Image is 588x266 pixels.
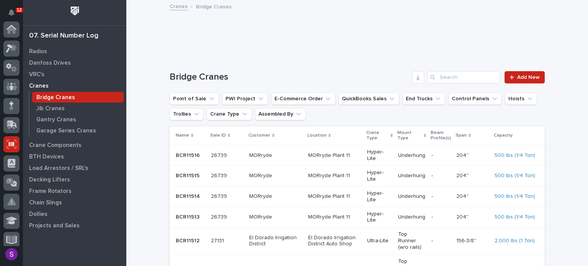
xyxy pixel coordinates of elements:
p: - [431,214,450,220]
p: BTH Devices [29,153,64,160]
p: BCR11515 [176,171,201,179]
p: 26739 [211,192,229,200]
h1: Bridge Cranes [170,72,409,83]
a: Chain Slings [23,197,126,208]
p: El Dorado Irrigation District [249,235,302,248]
p: - [431,238,450,244]
p: Top Runner (w/o rails) [398,231,425,250]
a: Load Arrestors / SRL's [23,162,126,174]
p: BCR11513 [176,212,201,220]
p: Cranes [29,83,49,90]
p: Underhung [398,193,425,200]
p: Load Arrestors / SRL's [29,165,88,172]
p: Sale ID [210,131,226,140]
a: Gantry Cranes [29,114,126,125]
p: BCR11514 [176,192,201,200]
p: - [431,152,450,159]
p: Crane Components [29,142,82,149]
p: El Dorado Irrigation District Auto Shop [308,235,361,248]
p: Hyper-Lite [367,149,392,162]
a: 500 lbs (1/4 Ton) [495,214,535,220]
p: Jib Cranes [36,105,65,112]
p: Hyper-Lite [367,170,392,183]
input: Search [427,71,500,83]
img: Workspace Logo [68,4,82,18]
p: 156-3/8'' [456,236,478,244]
p: 26739 [211,151,229,159]
p: 26739 [211,212,229,220]
p: MORryde [249,214,302,220]
a: 2,000 lbs (1 Ton) [495,238,535,244]
p: MORryde Plant 11 [308,193,361,200]
p: Span [456,131,467,140]
p: Dollies [29,211,47,218]
a: Garage Series Cranes [29,125,126,136]
button: QuickBooks Sales [338,93,399,105]
p: BCR11512 [176,236,201,244]
a: BTH Devices [23,151,126,162]
button: users-avatar [3,246,20,262]
button: Point of Sale [170,93,219,105]
p: 204'' [456,151,470,159]
p: Bridge Cranes [196,2,232,10]
span: Add New [517,75,540,80]
p: Capacity [494,131,513,140]
button: Crane Type [207,108,252,120]
a: Decking Lifters [23,174,126,185]
button: Notifications [3,5,20,21]
p: 12 [17,7,22,13]
p: MORryde Plant 11 [308,214,361,220]
button: Control Panels [448,93,502,105]
p: Hyper-Lite [367,211,392,224]
div: 07. Serial Number Log [29,32,98,40]
p: Underhung [398,173,425,179]
p: BCR11516 [176,151,201,159]
p: Chain Slings [29,199,62,206]
p: Underhung [398,152,425,159]
p: Underhung [398,214,425,220]
p: - [431,193,450,200]
button: End Trucks [402,93,445,105]
p: Customer [248,131,270,140]
a: 500 lbs (1/4 Ton) [495,173,535,179]
p: MORryde [249,152,302,159]
p: 26739 [211,171,229,179]
p: 204'' [456,212,470,220]
button: E-Commerce Order [271,93,335,105]
a: Danfoss Drives [23,57,126,69]
a: Projects and Sales [23,220,126,231]
p: Projects and Sales [29,222,80,229]
p: MORryde Plant 11 [308,173,361,179]
p: Crane Type [366,129,389,143]
p: Gantry Cranes [36,116,76,123]
a: Jib Cranes [29,103,126,114]
a: Radios [23,46,126,57]
button: Hoists [505,93,537,105]
p: Radios [29,48,47,55]
a: Add New [505,71,545,83]
button: Trollies [170,108,204,120]
p: 27131 [211,236,225,244]
a: 500 lbs (1/4 Ton) [495,152,535,159]
p: MORryde Plant 11 [308,152,361,159]
a: Crane Components [23,139,126,151]
p: MORryde [249,193,302,200]
p: Hyper-Lite [367,190,392,203]
p: Decking Lifters [29,176,70,183]
p: VRC's [29,71,44,78]
div: Notifications12 [10,9,20,21]
p: 204'' [456,171,470,179]
p: Mount Type [397,129,422,143]
a: VRC's [23,69,126,80]
a: Frame Rotators [23,185,126,197]
p: Location [307,131,327,140]
a: 500 lbs (1/4 Ton) [495,193,535,200]
a: Dollies [23,208,126,220]
p: Ultra-Lite [367,238,392,244]
p: Bridge Cranes [36,94,75,101]
p: MORryde [249,173,302,179]
a: Cranes [23,80,126,91]
p: Name [176,131,189,140]
p: Beam Profile(s) [431,129,451,143]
